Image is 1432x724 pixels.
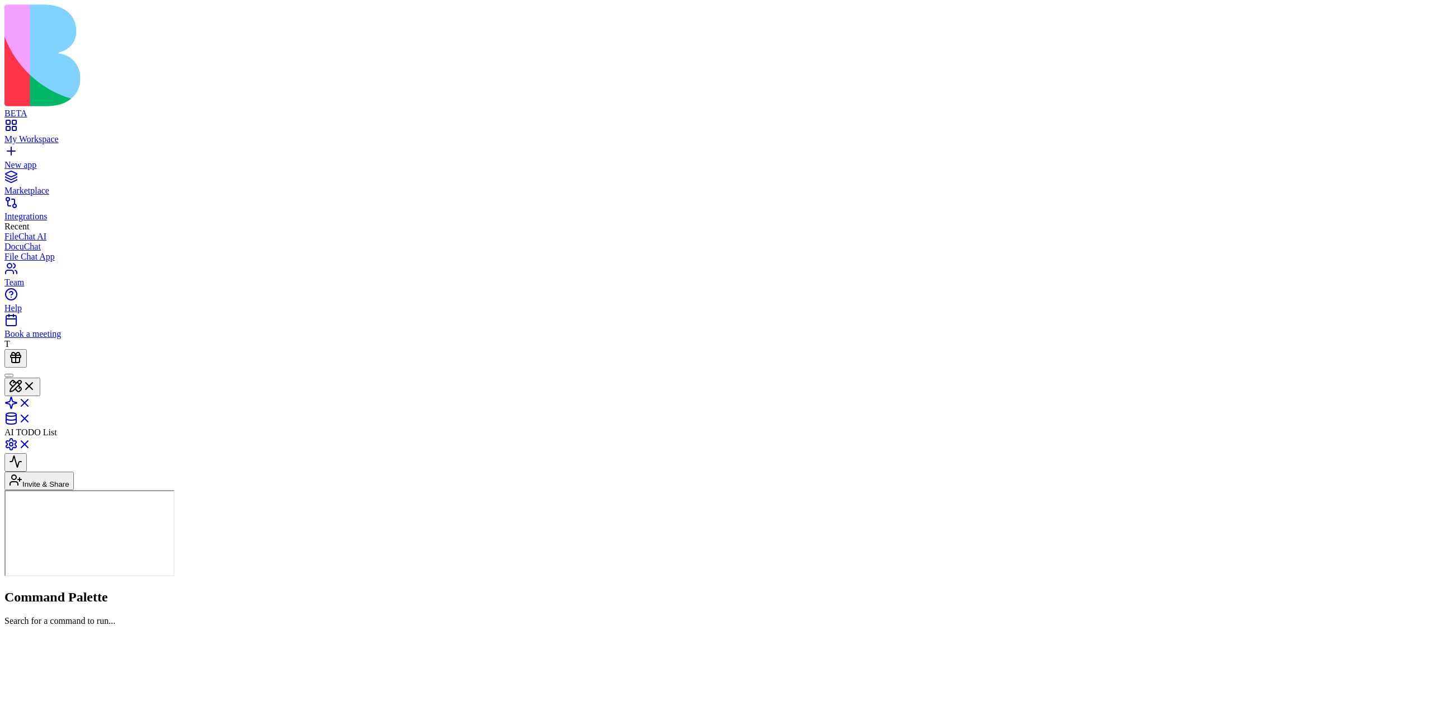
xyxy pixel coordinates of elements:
[4,211,1428,222] div: Integrations
[4,134,1428,144] div: My Workspace
[4,160,1428,170] div: New app
[4,232,1428,242] a: FileChat AI
[4,176,1428,196] a: Marketplace
[4,339,10,349] span: T
[4,222,29,231] span: Recent
[4,303,1428,313] div: Help
[4,616,1428,626] p: Search for a command to run...
[4,293,1428,313] a: Help
[4,124,1428,144] a: My Workspace
[4,472,74,490] button: Invite & Share
[4,109,1428,119] div: BETA
[4,252,1428,262] a: File Chat App
[4,267,1428,288] a: Team
[4,329,1428,339] div: Book a meeting
[4,427,57,437] span: AI TODO List
[4,319,1428,339] a: Book a meeting
[4,98,1428,119] a: BETA
[4,201,1428,222] a: Integrations
[4,4,454,106] img: logo
[4,590,1428,605] h2: Command Palette
[4,242,1428,252] a: DocuChat
[4,278,1428,288] div: Team
[4,186,1428,196] div: Marketplace
[4,150,1428,170] a: New app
